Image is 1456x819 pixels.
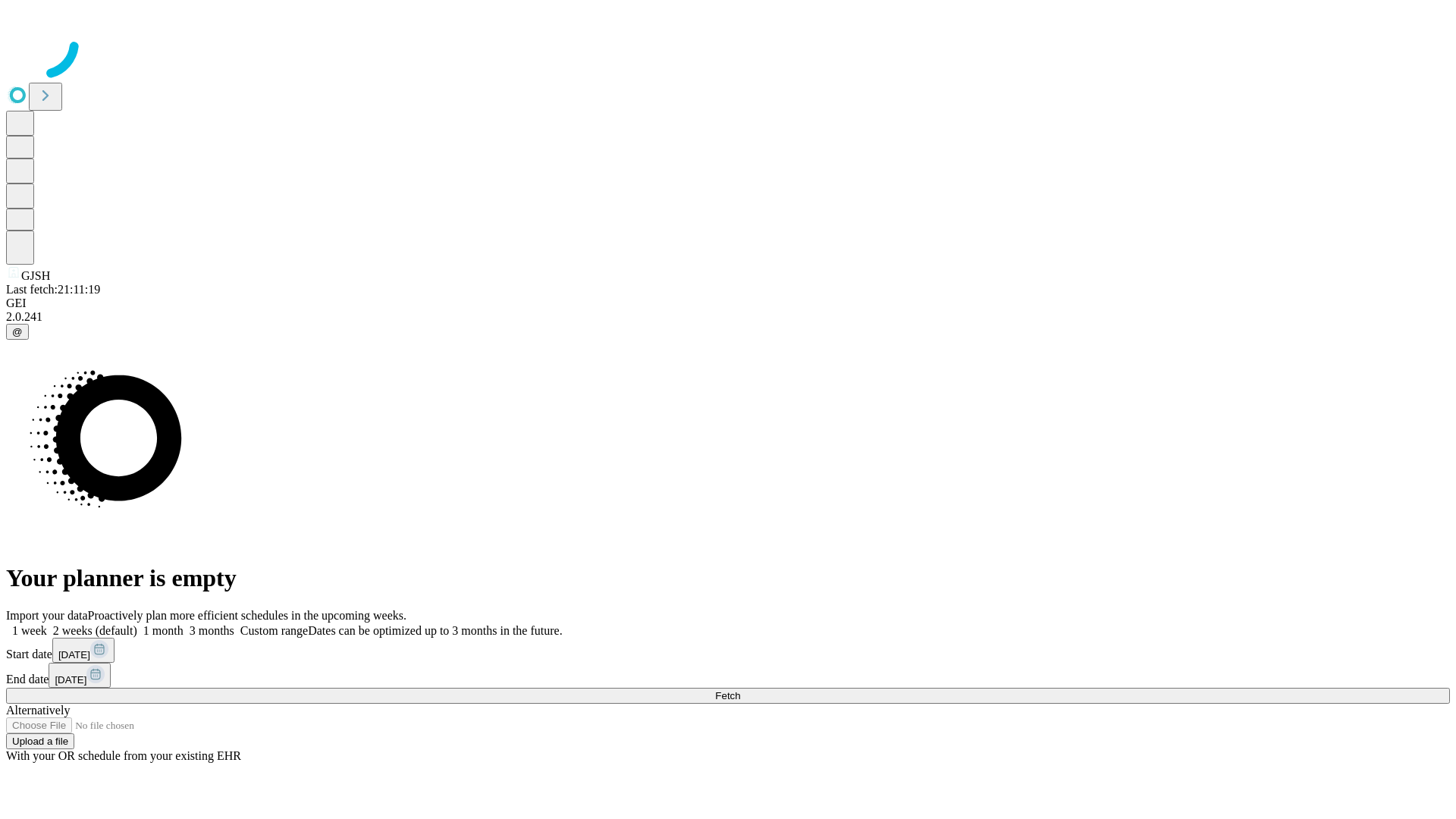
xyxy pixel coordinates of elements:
[6,663,1450,688] div: End date
[6,749,241,762] span: With your OR schedule from your existing EHR
[6,704,70,717] span: Alternatively
[12,624,47,637] span: 1 week
[88,609,406,622] span: Proactively plan more efficient schedules in the upcoming weeks.
[6,609,88,622] span: Import your data
[55,674,86,686] span: [DATE]
[6,297,1450,310] div: GEI
[308,624,562,637] span: Dates can be optimized up to 3 months in the future.
[49,663,111,688] button: [DATE]
[21,269,50,282] span: GJSH
[6,688,1450,704] button: Fetch
[53,624,137,637] span: 2 weeks (default)
[6,564,1450,592] h1: Your planner is empty
[58,649,90,661] span: [DATE]
[52,638,115,663] button: [DATE]
[6,638,1450,663] div: Start date
[12,326,23,337] span: @
[6,310,1450,324] div: 2.0.241
[715,690,740,701] span: Fetch
[6,283,100,296] span: Last fetch: 21:11:19
[240,624,308,637] span: Custom range
[6,733,74,749] button: Upload a file
[143,624,184,637] span: 1 month
[190,624,234,637] span: 3 months
[6,324,29,340] button: @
